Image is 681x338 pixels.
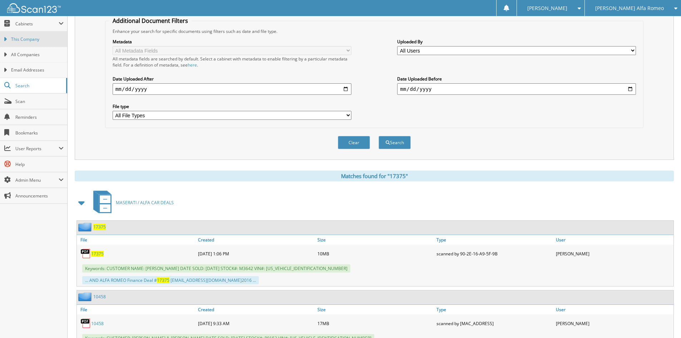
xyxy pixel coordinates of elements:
[316,235,435,245] a: Size
[15,177,59,183] span: Admin Menu
[397,76,636,82] label: Date Uploaded Before
[15,130,64,136] span: Bookmarks
[338,136,370,149] button: Clear
[11,36,64,43] span: This Company
[554,305,673,314] a: User
[11,52,64,58] span: All Companies
[91,320,104,327] a: 10458
[15,146,59,152] span: User Reports
[435,235,554,245] a: Type
[75,171,674,181] div: Matches found for "17375"
[78,292,93,301] img: folder2.png
[82,264,350,273] span: Keywords: CUSTOMER NAME: [PERSON_NAME] DATE SOLD: [DATE] STOCK#: M3642 VIN#: [US_VEHICLE_IDENTIFI...
[15,193,64,199] span: Announcements
[527,6,567,10] span: [PERSON_NAME]
[595,6,664,10] span: [PERSON_NAME] Alfa Romeo
[196,305,316,314] a: Created
[435,316,554,330] div: scanned by [MAC_ADDRESS]
[113,76,351,82] label: Date Uploaded After
[11,67,64,73] span: Email Addresses
[379,136,411,149] button: Search
[554,235,673,245] a: User
[113,83,351,95] input: start
[109,28,640,34] div: Enhance your search for specific documents using filters such as date and file type.
[80,248,91,259] img: PDF.png
[554,316,673,330] div: [PERSON_NAME]
[93,294,106,300] a: 10458
[15,98,64,104] span: Scan
[91,251,104,257] a: 17375
[397,83,636,95] input: end
[77,235,196,245] a: File
[645,304,681,338] iframe: Chat Widget
[80,318,91,329] img: PDF.png
[157,277,169,283] span: 17375
[89,188,174,217] a: MASERATI / ALFA CAR DEALS
[15,114,64,120] span: Reminders
[15,21,59,27] span: Cabinets
[196,316,316,330] div: [DATE] 9:33 AM
[188,62,197,68] a: here
[435,305,554,314] a: Type
[316,246,435,261] div: 10MB
[82,276,259,284] div: ... AND ALFA ROMEO Finance Deal # [EMAIL_ADDRESS][DOMAIN_NAME] 2016 ...
[554,246,673,261] div: [PERSON_NAME]
[93,224,106,230] a: 17375
[78,222,93,231] img: folder2.png
[15,83,63,89] span: Search
[397,39,636,45] label: Uploaded By
[435,246,554,261] div: scanned by 90-2E-16-A9-5F-9B
[77,305,196,314] a: File
[113,103,351,109] label: File type
[316,305,435,314] a: Size
[113,56,351,68] div: All metadata fields are searched by default. Select a cabinet with metadata to enable filtering b...
[109,17,192,25] legend: Additional Document Filters
[7,3,61,13] img: scan123-logo-white.svg
[196,235,316,245] a: Created
[15,161,64,167] span: Help
[316,316,435,330] div: 17MB
[113,39,351,45] label: Metadata
[116,200,174,206] span: MASERATI / ALFA CAR DEALS
[196,246,316,261] div: [DATE] 1:06 PM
